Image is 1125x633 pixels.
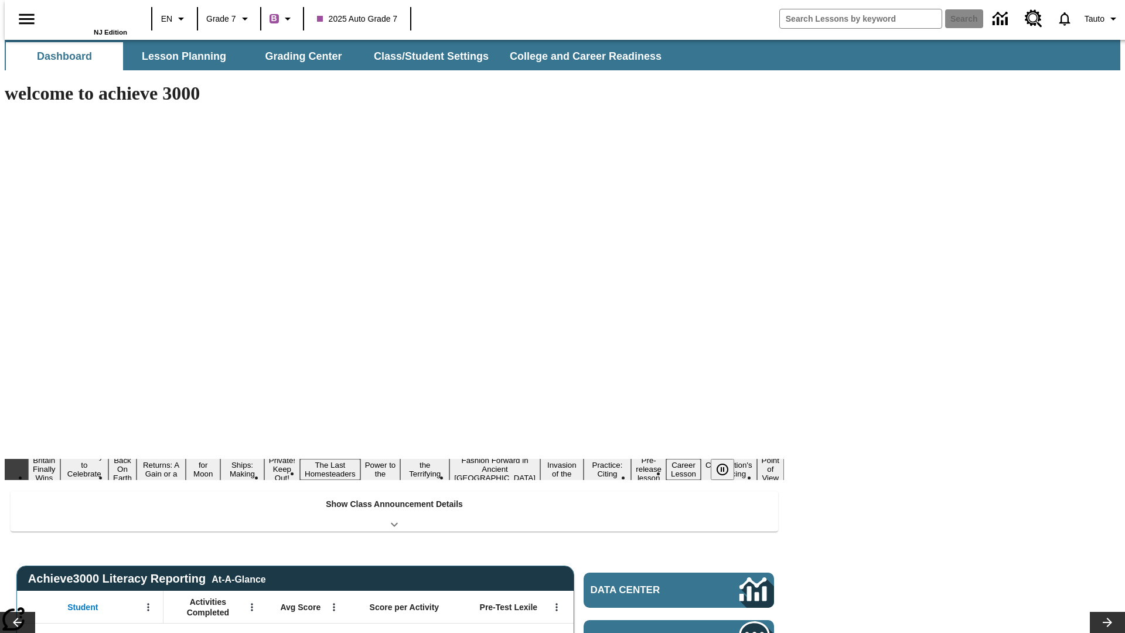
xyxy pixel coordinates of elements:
button: College and Career Readiness [500,42,671,70]
button: Slide 11 Fashion Forward in Ancient Rome [449,454,540,484]
h1: welcome to achieve 3000 [5,83,784,104]
button: Grade: Grade 7, Select a grade [202,8,257,29]
span: B [271,11,277,26]
span: Activities Completed [169,597,247,618]
button: Slide 8 The Last Homesteaders [300,459,360,480]
button: Language: EN, Select a language [156,8,193,29]
button: Open Menu [139,598,157,616]
button: Slide 10 Attack of the Terrifying Tomatoes [400,450,449,489]
button: Slide 2 Get Ready to Celebrate Juneteenth! [60,450,109,489]
button: Slide 6 Cruise Ships: Making Waves [220,450,264,489]
p: Show Class Announcement Details [326,498,463,511]
button: Profile/Settings [1080,8,1125,29]
button: Open Menu [325,598,343,616]
a: Resource Center, Will open in new tab [1018,3,1049,35]
button: Grading Center [245,42,362,70]
button: Pause [711,459,734,480]
button: Lesson carousel, Next [1090,612,1125,633]
span: Pre-Test Lexile [480,602,538,612]
button: Open Menu [243,598,261,616]
button: Slide 12 The Invasion of the Free CD [540,450,584,489]
div: SubNavbar [5,40,1120,70]
button: Open side menu [9,2,44,36]
span: Grade 7 [206,13,236,25]
button: Slide 15 Career Lesson [666,459,701,480]
button: Lesson Planning [125,42,243,70]
div: Pause [711,459,746,480]
button: Slide 4 Free Returns: A Gain or a Drain? [137,450,186,489]
a: Notifications [1049,4,1080,34]
button: Boost Class color is purple. Change class color [265,8,299,29]
a: Data Center [584,573,774,608]
div: Show Class Announcement Details [11,491,778,532]
button: Slide 1 Britain Finally Wins [28,454,60,484]
button: Slide 16 The Constitution's Balancing Act [701,450,757,489]
button: Slide 3 Back On Earth [108,454,137,484]
span: Avg Score [280,602,321,612]
a: Home [51,5,127,29]
span: EN [161,13,172,25]
button: Slide 14 Pre-release lesson [631,454,666,484]
span: 2025 Auto Grade 7 [317,13,398,25]
button: Slide 17 Point of View [757,454,784,484]
button: Slide 7 Private! Keep Out! [264,454,300,484]
span: NJ Edition [94,29,127,36]
span: Data Center [591,584,700,596]
button: Slide 13 Mixed Practice: Citing Evidence [584,450,632,489]
span: Student [67,602,98,612]
span: Achieve3000 Literacy Reporting [28,572,266,586]
a: Data Center [986,3,1018,35]
div: Home [51,4,127,36]
span: Tauto [1085,13,1104,25]
input: search field [780,9,942,28]
button: Dashboard [6,42,123,70]
button: Open Menu [548,598,565,616]
button: Class/Student Settings [364,42,498,70]
button: Slide 9 Solar Power to the People [360,450,401,489]
button: Slide 5 Time for Moon Rules? [186,450,220,489]
div: SubNavbar [5,42,672,70]
div: At-A-Glance [212,572,265,585]
span: Score per Activity [370,602,439,612]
